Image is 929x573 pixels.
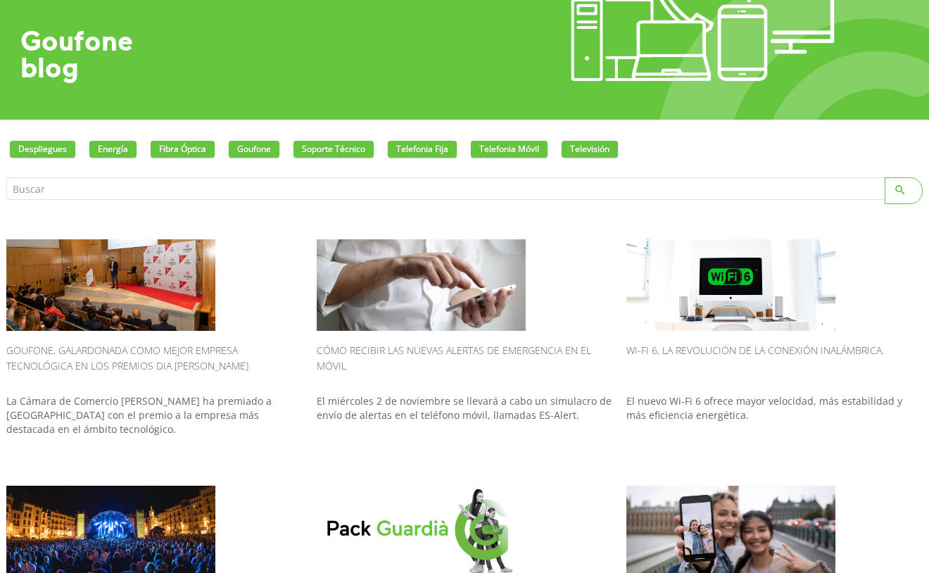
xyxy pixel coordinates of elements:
a: Goufone, galardonada como mejor Empresa Tecnológica en los Premios Dia [PERSON_NAME] La Cámara de... [6,239,303,465]
a: Telefonia móvil [471,141,548,158]
i:  [894,182,906,200]
h2: Goufone, galardonada como mejor Empresa Tecnológica en los Premios Dia [PERSON_NAME] [6,338,303,387]
h2: Wi-Fi 6, la revolución de la conexión inalámbrica. [626,338,923,387]
h1: Goufone blog [20,28,133,82]
p: El miércoles 2 de noviembre se llevará a cabo un simulacro de envío de alertas en el teléfono móv... [317,394,613,465]
a: Televisión [562,141,618,158]
h2: Cómo recibir las nuevas alertas de emergencia en el móvil [317,338,613,387]
a: Cómo recibir las nuevas alertas de emergencia en el móvil El miércoles 2 de noviembre se llevará ... [317,239,613,465]
a: Despliegues [10,141,75,158]
a: Goufone [229,141,279,158]
a: Soporte técnico [293,141,374,158]
img: ... [317,239,526,331]
img: ... [6,239,215,331]
a: Energía [89,141,137,158]
p: El nuevo Wi-Fi 6 ofrece mayor velocidad, más estabilidad y más eficiencia energética. [626,394,923,465]
a: Fibra óptica [151,141,215,158]
button:  [885,177,923,204]
img: ... [626,239,835,331]
a: Telefonia fija [388,141,457,158]
input: Buscar [6,177,885,200]
a: Wi-Fi 6, la revolución de la conexión inalámbrica. El nuevo Wi-Fi 6 ofrece mayor velocidad, más e... [626,239,923,465]
p: La Cámara de Comercio [PERSON_NAME] ha premiado a [GEOGRAPHIC_DATA] con el premio a la empresa má... [6,394,303,465]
